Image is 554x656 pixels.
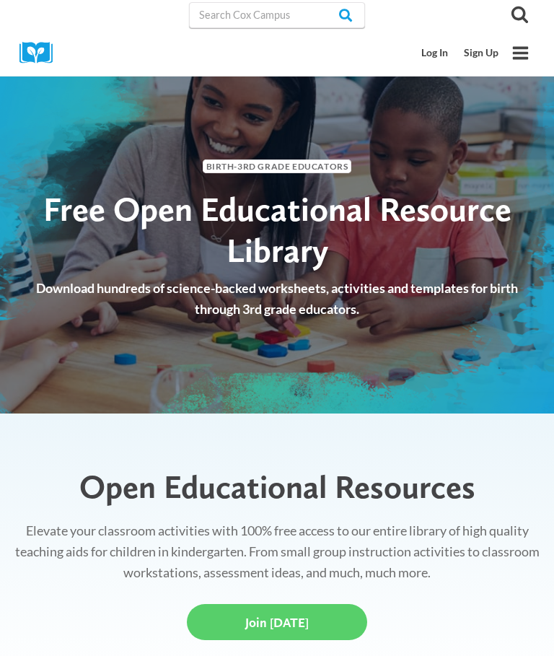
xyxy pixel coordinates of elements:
[187,604,367,639] a: Join [DATE]
[203,159,352,173] span: Birth-3rd Grade Educators
[43,188,511,270] span: Free Open Educational Resource Library
[79,467,475,506] span: Open Educational Resources
[19,42,63,64] img: Cox Campus
[14,278,540,320] p: Download hundreds of science-backed worksheets, activities and templates for birth through 3rd gr...
[245,615,309,630] span: Join [DATE]
[456,40,506,66] a: Sign Up
[189,2,365,28] input: Search Cox Campus
[414,40,457,66] a: Log In
[414,40,506,66] nav: Secondary Mobile Navigation
[506,39,535,67] button: Open menu
[14,520,540,582] p: Elevate your classroom activities with 100% free access to our entire library of high quality tea...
